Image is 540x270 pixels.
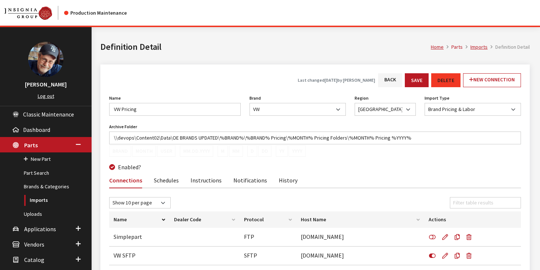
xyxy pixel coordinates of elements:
a: History [279,172,297,188]
th: Name: activate to sort column descending [109,211,170,228]
a: Imports [470,44,488,50]
a: Back [378,73,402,87]
span: [DATE] [325,77,337,83]
a: Notifications [233,172,267,188]
a: Instructions [191,172,222,188]
button: YYYY [289,145,306,157]
button: Month [132,145,156,157]
a: Connections [109,172,142,188]
th: Protocol: activate to sort column ascending [240,211,296,228]
td: [DOMAIN_NAME] [296,247,424,265]
h3: [PERSON_NAME] [7,80,84,89]
img: Catalog Maintenance [4,7,52,20]
label: Enabled? [118,163,141,171]
td: VW SFTP [109,247,170,265]
button: M [218,145,228,157]
button: D [247,145,257,157]
span: Parts [24,141,38,149]
a: Insignia Group logo [4,6,64,20]
label: Brand [249,95,261,101]
label: Archive Folder [109,123,137,130]
a: Copy Connection [451,247,463,265]
button: Disable Connection [429,247,439,265]
img: Ray Goodwin [28,42,63,77]
th: Dealer Code: activate to sort column ascending [170,211,240,228]
span: Vendors [24,241,44,248]
a: Log out [38,93,54,99]
span: Dashboard [23,126,50,133]
label: Import Type [425,95,450,101]
span: Applications [24,225,56,233]
span: FTP [244,233,254,240]
span: SFTP [244,252,257,259]
a: New Connection [463,73,521,87]
a: Copy Connection [451,228,463,246]
h5: Last changed by [PERSON_NAME] [298,77,375,84]
td: [DOMAIN_NAME] [296,228,424,247]
span: Classic Maintenance [23,111,74,118]
button: Delete Connection [463,247,478,265]
button: Enable Connection [429,228,439,246]
button: User [157,145,175,157]
span: Catalog [24,256,44,263]
button: Delete Connection [463,228,478,246]
th: Actions [424,211,521,228]
button: Save [405,73,429,87]
td: Simplepart [109,228,170,247]
li: Parts [444,43,463,51]
button: DD [258,145,271,157]
a: Edit Connection [439,247,451,265]
label: Name [109,95,121,101]
a: Schedules [154,172,179,188]
input: Filter table results [450,197,521,208]
button: Brand [109,145,131,157]
button: MM.DD.YYYY [180,145,213,157]
button: MM [229,145,243,157]
li: Definition Detail [488,43,530,51]
th: Host Name: activate to sort column ascending [296,211,424,228]
label: Region [355,95,369,101]
a: Edit Connection [439,228,451,246]
h1: Definition Detail [100,40,431,53]
div: Production Maintenance [64,9,127,17]
a: Home [431,44,444,50]
button: YY [276,145,288,157]
button: Delete [431,73,461,87]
